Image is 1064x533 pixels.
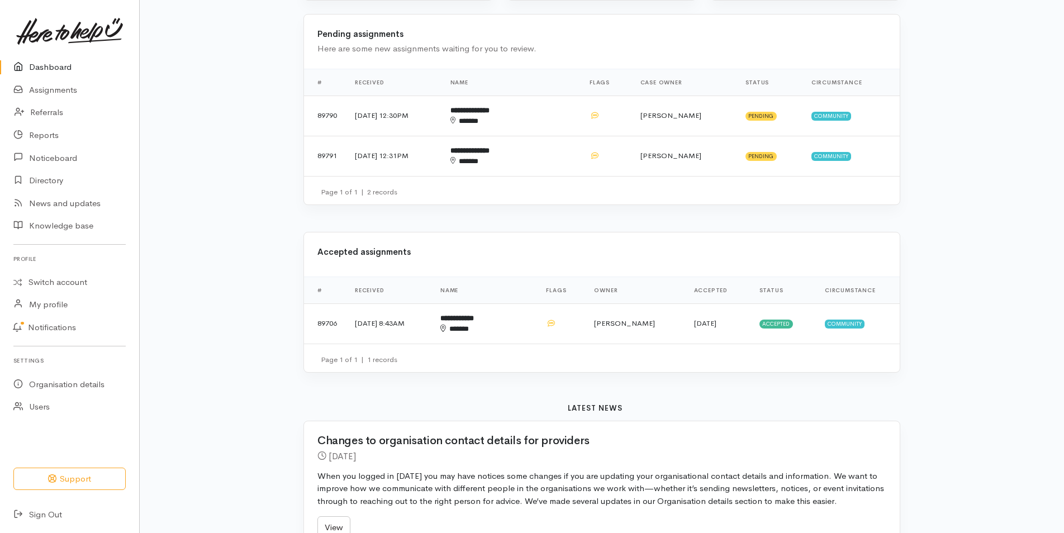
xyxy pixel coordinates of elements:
b: Latest news [568,403,623,413]
th: Name [431,277,537,303]
th: Received [346,69,441,96]
td: [DATE] 12:31PM [346,136,441,176]
td: 89706 [304,303,346,344]
time: [DATE] [694,318,716,328]
th: Circumstance [816,277,900,303]
td: 89791 [304,136,346,176]
h6: Profile [13,251,126,266]
td: [PERSON_NAME] [631,96,737,136]
th: Flags [581,69,631,96]
span: Pending [745,152,777,161]
th: Received [346,277,431,303]
span: Accepted [759,320,794,329]
td: 89790 [304,96,346,136]
span: Pending [745,112,777,121]
h6: Settings [13,353,126,368]
th: Flags [537,277,585,303]
span: Community [811,152,851,161]
th: # [304,277,346,303]
h2: Changes to organisation contact details for providers [317,435,873,447]
b: Pending assignments [317,28,403,39]
td: [PERSON_NAME] [585,303,685,344]
th: # [304,69,346,96]
small: Page 1 of 1 2 records [321,187,397,197]
span: Community [825,320,864,329]
td: [DATE] 12:30PM [346,96,441,136]
th: Case Owner [631,69,737,96]
div: Here are some new assignments waiting for you to review. [317,42,886,55]
span: | [361,355,364,364]
time: [DATE] [329,450,356,462]
small: Page 1 of 1 1 records [321,355,397,364]
span: | [361,187,364,197]
p: When you logged in [DATE] you may have notices some changes if you are updating your organisation... [317,470,886,508]
th: Status [750,277,816,303]
th: Accepted [685,277,750,303]
b: Accepted assignments [317,246,411,257]
th: Circumstance [802,69,900,96]
button: Support [13,468,126,491]
span: Community [811,112,851,121]
th: Status [737,69,802,96]
td: [PERSON_NAME] [631,136,737,176]
th: Name [441,69,581,96]
td: [DATE] 8:43AM [346,303,431,344]
th: Owner [585,277,685,303]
